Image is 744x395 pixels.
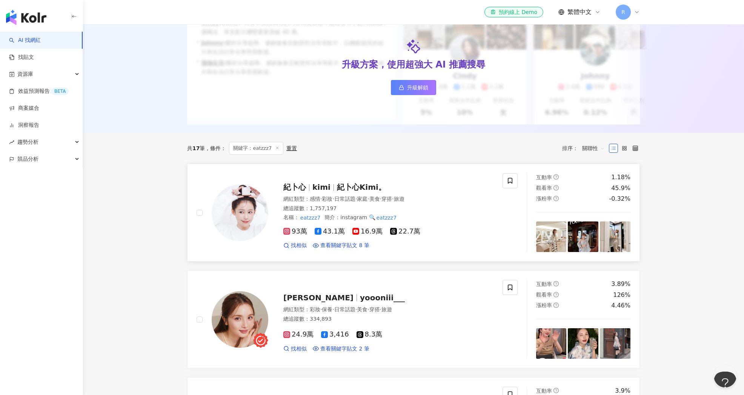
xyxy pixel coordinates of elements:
[380,196,381,202] span: ·
[6,10,46,25] img: logo
[536,174,552,180] span: 互動率
[17,134,38,151] span: 趨勢分析
[611,280,630,288] div: 3.89%
[375,214,398,222] mark: eatzzz7
[536,328,567,359] img: post-image
[9,54,34,61] a: 找貼文
[553,174,559,180] span: question-circle
[187,145,205,151] div: 共 筆
[312,183,330,192] span: kimi
[332,196,334,202] span: ·
[562,142,609,154] div: 排序：
[320,196,322,202] span: ·
[536,388,552,394] span: 互動率
[192,145,200,151] span: 17
[357,306,367,312] span: 美食
[568,328,598,359] img: post-image
[283,195,493,203] div: 網紅類型 ：
[611,173,630,181] div: 1.18%
[9,105,39,112] a: 商案媒合
[615,387,630,395] div: 3.9%
[381,196,392,202] span: 穿搭
[313,242,369,249] a: 查看關鍵字貼文 8 筆
[600,221,630,252] img: post-image
[315,227,345,235] span: 43.1萬
[369,306,380,312] span: 穿搭
[342,58,485,71] div: 升級方案，使用超強大 AI 推薦搜尋
[299,214,321,222] mark: eatzzz7
[212,291,268,348] img: KOL Avatar
[369,196,380,202] span: 美食
[568,221,598,252] img: post-image
[484,7,543,17] a: 預約線上 Demo
[380,306,381,312] span: ·
[310,306,320,312] span: 彩妝
[536,195,552,201] span: 漲粉率
[283,183,306,192] span: 紀卜心
[321,330,349,338] span: 3,416
[337,183,386,192] span: 紀卜心Kimi。
[553,281,559,286] span: question-circle
[283,242,307,249] a: 找相似
[355,196,357,202] span: ·
[536,221,567,252] img: post-image
[407,85,428,91] span: 升級解鎖
[352,227,383,235] span: 16.9萬
[187,271,640,368] a: KOL Avatar[PERSON_NAME]yoooniii___網紅類型：彩妝·保養·日常話題·美食·穿搭·旅遊總追蹤數：334,89324.9萬3,4168.3萬找相似查看關鍵字貼文 2 ...
[340,214,375,220] span: instagram 🔍
[553,292,559,297] span: question-circle
[310,196,320,202] span: 感情
[394,196,404,202] span: 旅遊
[322,196,332,202] span: 彩妝
[600,328,630,359] img: post-image
[611,184,630,192] div: 45.9%
[367,306,369,312] span: ·
[322,306,332,312] span: 保養
[490,8,537,16] div: 預約線上 Demo
[536,281,552,287] span: 互動率
[391,80,436,95] a: 升級解鎖
[283,345,307,353] a: 找相似
[392,196,394,202] span: ·
[291,242,307,249] span: 找相似
[283,227,307,235] span: 93萬
[212,184,268,241] img: KOL Avatar
[611,301,630,310] div: 4.46%
[390,227,420,235] span: 22.7萬
[320,306,322,312] span: ·
[9,37,41,44] a: searchAI 找網紅
[283,214,321,220] span: 名稱 ：
[613,291,630,299] div: 126%
[229,142,283,155] span: 關鍵字：eatzzz7
[9,121,39,129] a: 洞察報告
[360,293,405,302] span: yoooniii___
[367,196,369,202] span: ·
[582,142,605,154] span: 關聯性
[334,306,355,312] span: 日常話題
[320,242,369,249] span: 查看關鍵字貼文 8 筆
[283,205,493,212] div: 總追蹤數 ： 1,757,197
[205,145,226,151] span: 條件 ：
[553,196,559,201] span: question-circle
[553,388,559,393] span: question-circle
[357,330,383,338] span: 8.3萬
[17,151,38,168] span: 競品分析
[334,196,355,202] span: 日常話題
[621,8,625,16] span: R
[283,330,314,338] span: 24.9萬
[355,306,357,312] span: ·
[553,303,559,308] span: question-circle
[609,195,630,203] div: -0.32%
[9,88,69,95] a: 效益預測報告BETA
[313,345,369,353] a: 查看關鍵字貼文 2 筆
[283,315,493,323] div: 總追蹤數 ： 334,893
[567,8,592,16] span: 繁體中文
[187,164,640,261] a: KOL Avatar紀卜心kimi紀卜心Kimi。網紅類型：感情·彩妝·日常話題·家庭·美食·穿搭·旅遊總追蹤數：1,757,197名稱：eatzzz7簡介：instagram 🔍eatzzz7...
[381,306,392,312] span: 旅遊
[553,185,559,191] span: question-circle
[320,345,369,353] span: 查看關鍵字貼文 2 筆
[536,185,552,191] span: 觀看率
[714,372,736,394] iframe: Toggle Customer Support
[324,214,398,222] span: 簡介 ：
[357,196,367,202] span: 家庭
